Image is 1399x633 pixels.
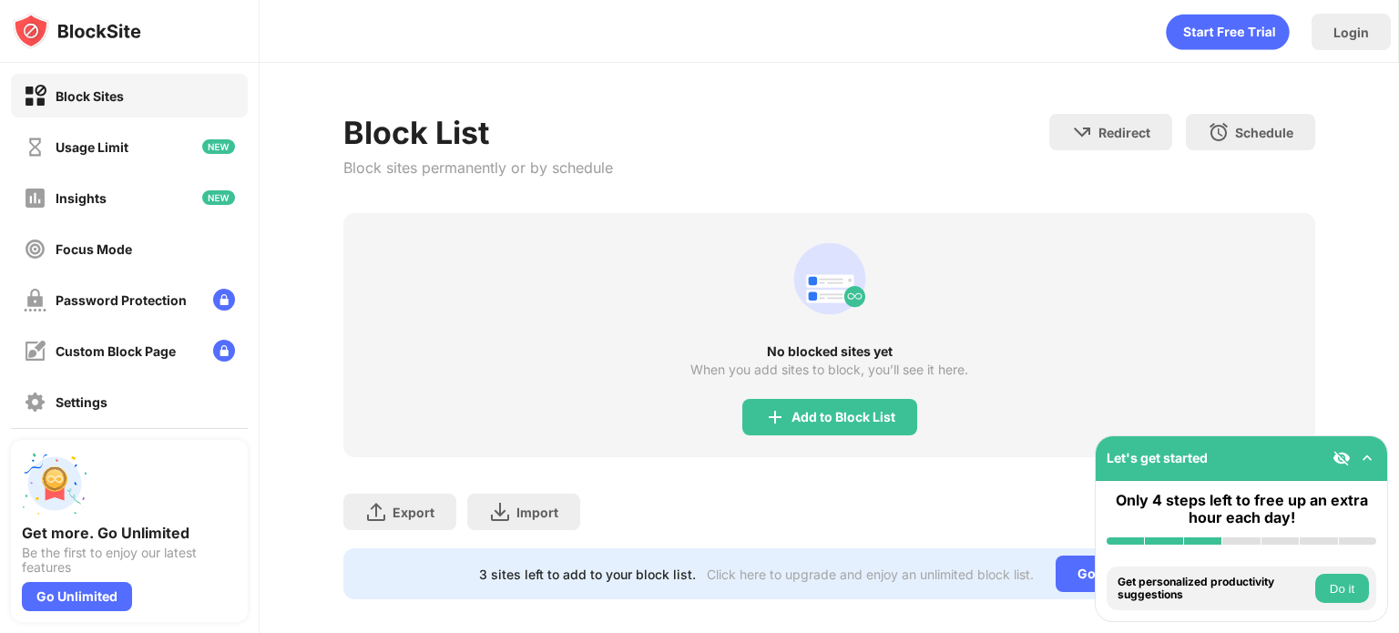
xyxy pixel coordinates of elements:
div: Only 4 steps left to free up an extra hour each day! [1107,492,1376,526]
div: Click here to upgrade and enjoy an unlimited block list. [707,567,1034,582]
img: logo-blocksite.svg [13,13,141,49]
img: lock-menu.svg [213,340,235,362]
div: Add to Block List [791,410,895,424]
div: Schedule [1235,125,1293,140]
div: Let's get started [1107,450,1208,465]
div: When you add sites to block, you’ll see it here. [690,362,968,377]
div: Block List [343,114,613,151]
img: new-icon.svg [202,190,235,205]
img: block-on.svg [24,85,46,107]
div: Focus Mode [56,241,132,257]
img: omni-setup-toggle.svg [1358,449,1376,467]
img: push-unlimited.svg [22,451,87,516]
div: animation [786,235,873,322]
div: Go Unlimited [1056,556,1180,592]
div: Block Sites [56,88,124,104]
div: Settings [56,394,107,410]
div: Insights [56,190,107,206]
img: customize-block-page-off.svg [24,340,46,362]
img: focus-off.svg [24,238,46,260]
div: Import [516,505,558,520]
img: settings-off.svg [24,391,46,413]
button: Do it [1315,574,1369,603]
div: Custom Block Page [56,343,176,359]
div: Get personalized productivity suggestions [1118,576,1311,602]
div: No blocked sites yet [343,344,1315,359]
div: Go Unlimited [22,582,132,611]
div: Export [393,505,434,520]
div: Redirect [1098,125,1150,140]
div: Get more. Go Unlimited [22,524,237,542]
div: 3 sites left to add to your block list. [479,567,696,582]
img: insights-off.svg [24,187,46,209]
img: lock-menu.svg [213,289,235,311]
div: animation [1166,14,1290,50]
div: Login [1333,25,1369,40]
div: Be the first to enjoy our latest features [22,546,237,575]
img: password-protection-off.svg [24,289,46,311]
img: new-icon.svg [202,139,235,154]
div: Usage Limit [56,139,128,155]
div: Password Protection [56,292,187,308]
div: Block sites permanently or by schedule [343,158,613,177]
img: eye-not-visible.svg [1333,449,1351,467]
img: time-usage-off.svg [24,136,46,158]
